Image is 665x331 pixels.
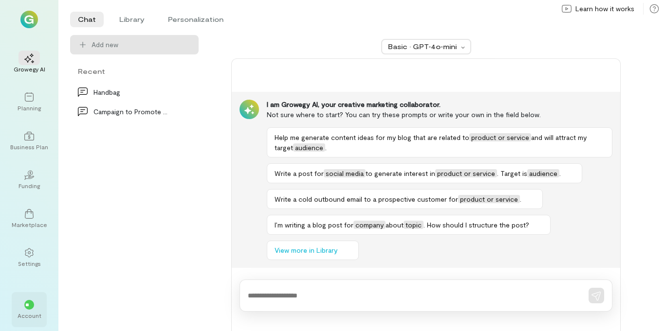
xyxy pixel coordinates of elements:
div: Settings [18,260,41,267]
a: Planning [12,85,47,120]
span: . How should I structure the post? [424,221,529,229]
div: Funding [18,182,40,190]
span: Write a cold outbound email to a prospective customer for [275,195,458,203]
span: topic [404,221,424,229]
span: Learn how it works [575,4,634,14]
div: Business Plan [10,143,48,151]
span: to generate interest in [366,169,435,177]
a: Marketplace [12,201,47,236]
div: Handbag [93,87,169,97]
span: audience [293,143,325,152]
span: social media [324,169,366,177]
span: Add new [92,40,118,50]
a: Settings [12,240,47,275]
a: Funding [12,162,47,197]
a: Business Plan [12,123,47,158]
span: View more in Library [275,245,337,255]
div: Growegy AI [14,65,45,73]
span: company [353,221,386,229]
span: audience [527,169,559,177]
span: product or service [469,133,531,141]
div: Campaign to Promote Product [93,106,169,117]
div: I am Growegy AI, your creative marketing collaborator. [267,100,612,109]
button: Write a post forsocial mediato generate interest inproduct or service. Target isaudience. [267,163,582,183]
button: I’m writing a blog post forcompanyabouttopic. How should I structure the post? [267,215,551,235]
li: Library [111,12,152,27]
button: Help me generate content ideas for my blog that are related toproduct or serviceand will attract ... [267,127,612,157]
button: View more in Library [267,241,359,260]
span: product or service [458,195,520,203]
li: Chat [70,12,104,27]
span: product or service [435,169,497,177]
div: Account [18,312,41,319]
span: . Target is [497,169,527,177]
div: Planning [18,104,41,112]
span: . [325,143,327,152]
span: . [520,195,521,203]
li: Personalization [160,12,231,27]
span: I’m writing a blog post for [275,221,353,229]
span: Help me generate content ideas for my blog that are related to [275,133,469,141]
div: Basic · GPT‑4o‑mini [388,42,458,52]
span: . [559,169,561,177]
div: Recent [70,66,199,76]
div: Marketplace [12,221,47,228]
a: Growegy AI [12,46,47,81]
div: Not sure where to start? You can try these prompts or write your own in the field below. [267,109,612,120]
span: Write a post for [275,169,324,177]
span: about [386,221,404,229]
button: Write a cold outbound email to a prospective customer forproduct or service. [267,189,543,209]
